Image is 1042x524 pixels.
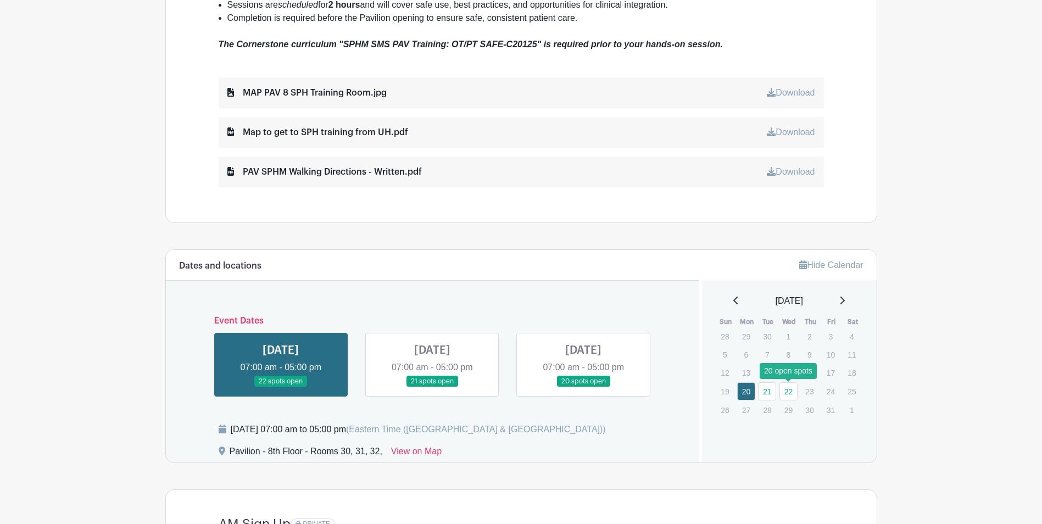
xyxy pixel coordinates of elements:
[779,346,798,363] p: 8
[737,316,758,327] th: Mon
[800,328,818,345] p: 2
[822,346,840,363] p: 10
[716,402,734,419] p: 26
[219,40,723,49] em: The Cornerstone curriculum "SPHM SMS PAV Training: OT/PT SAFE-C20125" is required prior to your h...
[346,425,606,434] span: (Eastern Time ([GEOGRAPHIC_DATA] & [GEOGRAPHIC_DATA]))
[737,402,755,419] p: 27
[799,260,863,270] a: Hide Calendar
[843,346,861,363] p: 11
[821,316,843,327] th: Fri
[822,383,840,400] p: 24
[779,402,798,419] p: 29
[843,383,861,400] p: 25
[758,382,776,400] a: 21
[760,363,817,379] div: 20 open spots
[800,316,821,327] th: Thu
[716,346,734,363] p: 5
[843,364,861,381] p: 18
[205,316,660,326] h6: Event Dates
[716,383,734,400] p: 19
[758,328,776,345] p: 30
[179,261,261,271] h6: Dates and locations
[842,316,863,327] th: Sat
[737,382,755,400] a: 20
[715,316,737,327] th: Sun
[227,12,824,25] li: Completion is required before the Pavilion opening to ensure safe, consistent patient care.
[737,364,755,381] p: 13
[800,346,818,363] p: 9
[822,328,840,345] p: 3
[757,316,779,327] th: Tue
[227,86,387,99] div: MAP PAV 8 SPH Training Room.jpg
[716,364,734,381] p: 12
[758,346,776,363] p: 7
[800,402,818,419] p: 30
[230,445,382,462] div: Pavilion - 8th Floor - Rooms 30, 31, 32,
[737,328,755,345] p: 29
[843,402,861,419] p: 1
[231,423,606,436] div: [DATE] 07:00 am to 05:00 pm
[758,364,776,381] p: 14
[391,445,442,462] a: View on Map
[758,402,776,419] p: 28
[779,382,798,400] a: 22
[822,402,840,419] p: 31
[779,328,798,345] p: 1
[800,383,818,400] p: 23
[776,294,803,308] span: [DATE]
[767,88,815,97] a: Download
[716,328,734,345] p: 28
[227,165,422,179] div: PAV SPHM Walking Directions - Written.pdf
[767,167,815,176] a: Download
[843,328,861,345] p: 4
[737,346,755,363] p: 6
[822,364,840,381] p: 17
[779,316,800,327] th: Wed
[767,127,815,137] a: Download
[227,126,408,139] div: Map to get to SPH training from UH.pdf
